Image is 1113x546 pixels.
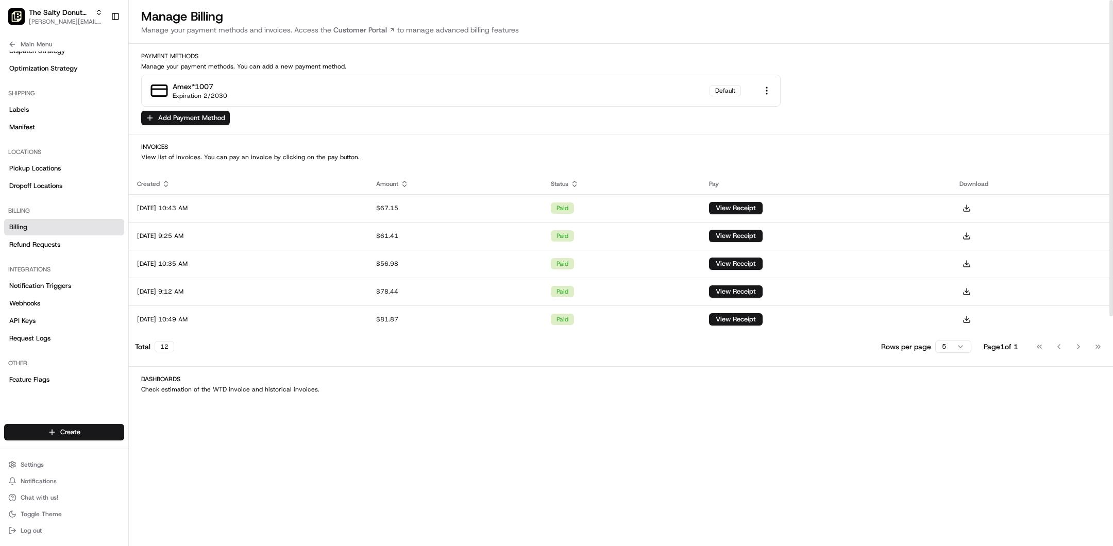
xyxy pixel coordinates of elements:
a: 📗Knowledge Base [6,227,83,245]
h1: Manage Billing [141,8,1101,25]
span: Settings [21,460,44,469]
span: [DATE] [117,160,139,168]
span: Labels [9,105,29,114]
a: Customer Portal [331,25,397,35]
span: Chat with us! [21,493,58,502]
p: Rows per page [881,342,931,352]
p: Check estimation of the WTD invoice and historical invoices. [141,385,1101,394]
div: paid [551,314,574,325]
p: Manage your payment methods. You can add a new payment method. [141,62,1101,71]
button: The Salty Donut (12 South)The Salty Donut (12 South)[PERSON_NAME][EMAIL_ADDRESS][DOMAIN_NAME] [4,4,107,29]
a: 💻API Documentation [83,227,170,245]
div: Locations [4,144,124,160]
div: Pay [709,180,943,188]
div: $78.44 [376,287,534,296]
div: Amount [376,180,534,188]
a: Webhooks [4,295,124,312]
button: Chat with us! [4,490,124,505]
img: 8571987876998_91fb9ceb93ad5c398215_72.jpg [22,99,40,117]
span: Billing [9,223,27,232]
img: 1736555255976-a54dd68f-1ca7-489b-9aae-adbdc363a1c4 [10,99,29,117]
a: Feature Flags [4,371,124,388]
div: Default [710,85,741,96]
img: 1736555255976-a54dd68f-1ca7-489b-9aae-adbdc363a1c4 [21,161,29,169]
a: Manifest [4,119,124,135]
span: Notifications [21,477,57,485]
span: [DATE] [91,188,112,196]
a: Notification Triggers [4,278,124,294]
span: Pickup Locations [9,164,61,173]
div: 💻 [87,232,95,240]
div: Shipping [4,85,124,101]
div: We're available if you need us! [46,109,142,117]
button: Create [4,424,124,440]
div: $81.87 [376,315,534,323]
div: Other [4,355,124,371]
div: Download [959,180,1105,188]
div: 12 [155,341,174,352]
button: View Receipt [709,230,763,242]
span: • [112,160,115,168]
a: API Keys [4,313,124,329]
a: Refund Requests [4,236,124,253]
a: Dropoff Locations [4,178,124,194]
button: Main Menu [4,37,124,52]
h2: Dashboards [141,375,1101,383]
div: paid [551,230,574,242]
span: Notification Triggers [9,281,71,291]
button: [PERSON_NAME][EMAIL_ADDRESS][DOMAIN_NAME] [29,18,103,26]
button: View Receipt [709,285,763,298]
span: Log out [21,526,42,535]
td: [DATE] 9:12 AM [129,278,368,305]
a: Request Logs [4,330,124,347]
button: View Receipt [709,202,763,214]
div: 📗 [10,232,19,240]
div: paid [551,258,574,269]
h2: Invoices [141,143,1101,151]
span: Webhooks [9,299,40,308]
div: Status [551,180,693,188]
a: Labels [4,101,124,118]
span: Wisdom [PERSON_NAME] [32,160,110,168]
button: Toggle Theme [4,507,124,521]
span: Request Logs [9,334,50,343]
span: Optimization Strategy [9,64,78,73]
button: Log out [4,523,124,538]
img: The Salty Donut (12 South) [8,8,25,25]
div: $67.15 [376,204,534,212]
button: The Salty Donut (12 South) [29,7,91,18]
button: Notifications [4,474,124,488]
button: Start new chat [175,102,188,114]
td: [DATE] 9:25 AM [129,222,368,250]
span: Pylon [103,256,125,264]
span: API Documentation [97,231,165,241]
div: amex *1007 [173,81,213,92]
div: Integrations [4,261,124,278]
button: See all [160,132,188,145]
span: Refund Requests [9,240,60,249]
a: Optimization Strategy [4,60,124,77]
span: Knowledge Base [21,231,79,241]
span: Toggle Theme [21,510,62,518]
td: [DATE] 10:49 AM [129,305,368,333]
p: View list of invoices. You can pay an invoice by clicking on the pay button. [141,153,1101,161]
td: [DATE] 10:35 AM [129,250,368,278]
div: Expiration 2/2030 [173,92,227,100]
div: $56.98 [376,260,534,268]
p: Welcome 👋 [10,42,188,58]
div: Page 1 of 1 [984,342,1018,352]
button: View Receipt [709,313,763,326]
button: Add Payment Method [141,111,230,125]
a: Billing [4,219,124,235]
p: Manage your payment methods and invoices. Access the to manage advanced billing features [141,25,1101,35]
button: Settings [4,457,124,472]
img: Gabrielle LeFevre [10,178,27,195]
div: Past conversations [10,134,69,143]
div: Created [137,180,360,188]
input: Clear [27,67,170,78]
a: Pickup Locations [4,160,124,177]
span: • [86,188,89,196]
span: API Keys [9,316,36,326]
div: paid [551,202,574,214]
